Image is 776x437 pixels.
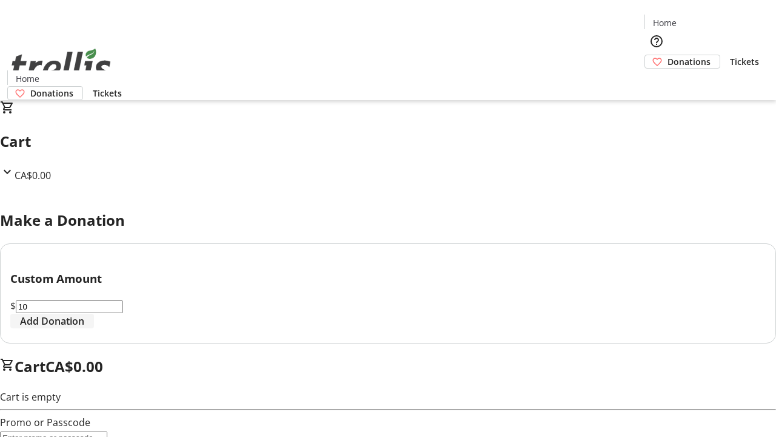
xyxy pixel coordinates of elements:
span: CA$0.00 [15,169,51,182]
h3: Custom Amount [10,270,766,287]
span: Home [653,16,677,29]
a: Home [645,16,684,29]
input: Donation Amount [16,300,123,313]
a: Tickets [720,55,769,68]
span: Tickets [93,87,122,100]
span: Add Donation [20,314,84,328]
a: Donations [644,55,720,69]
span: $ [10,299,16,313]
span: Donations [667,55,711,68]
button: Help [644,29,669,53]
span: Home [16,72,39,85]
span: Donations [30,87,73,100]
a: Donations [7,86,83,100]
a: Home [8,72,47,85]
img: Orient E2E Organization CqHrCUIKGa's Logo [7,35,115,96]
a: Tickets [83,87,132,100]
span: CA$0.00 [45,356,103,376]
button: Add Donation [10,314,94,328]
span: Tickets [730,55,759,68]
button: Cart [644,69,669,93]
